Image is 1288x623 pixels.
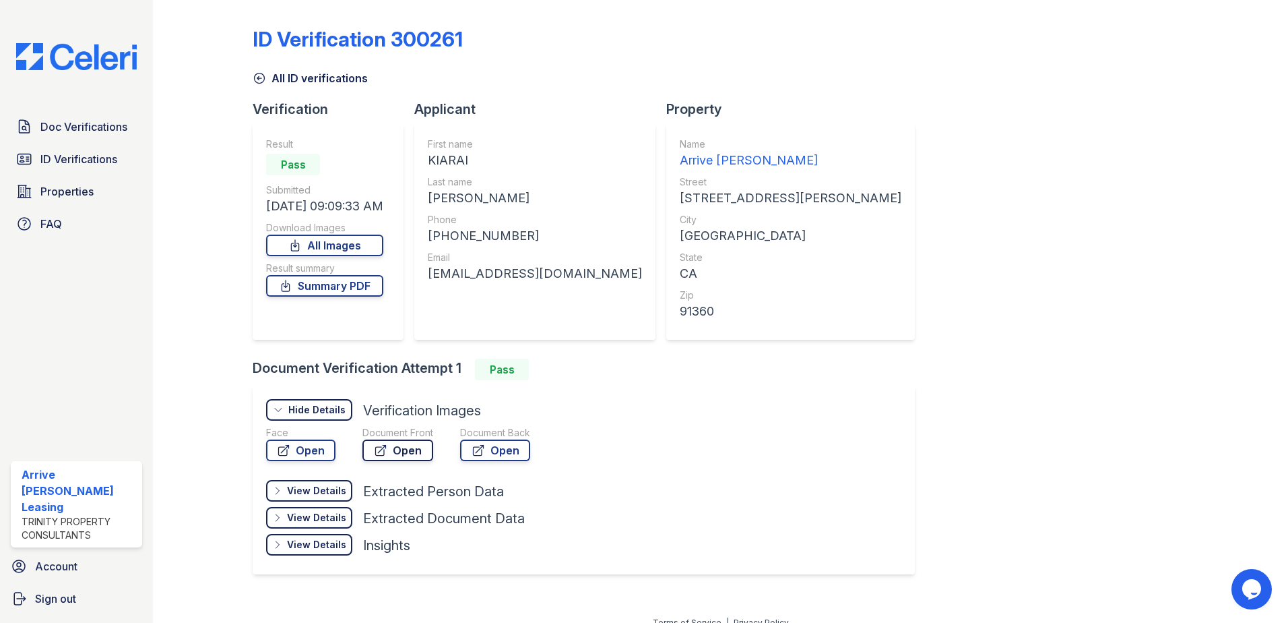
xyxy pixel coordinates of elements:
div: Download Images [266,221,383,235]
div: [PERSON_NAME] [428,189,642,208]
a: FAQ [11,210,142,237]
a: All Images [266,235,383,256]
a: Open [460,440,530,461]
div: 91360 [680,302,901,321]
span: Doc Verifications [40,119,127,135]
div: Pass [475,359,529,380]
div: Email [428,251,642,264]
span: Account [35,558,77,574]
div: Verification Images [363,401,481,420]
div: [DATE] 09:09:33 AM [266,197,383,216]
div: Trinity Property Consultants [22,515,137,542]
div: Name [680,138,901,151]
a: Sign out [5,585,148,612]
div: Property [666,100,926,119]
div: Result summary [266,262,383,275]
div: [PHONE_NUMBER] [428,227,642,245]
div: First name [428,138,642,151]
div: Pass [266,154,320,175]
a: Summary PDF [266,275,383,297]
div: Extracted Person Data [363,482,504,501]
a: Properties [11,178,142,205]
a: Account [5,553,148,580]
div: Last name [428,175,642,189]
div: [EMAIL_ADDRESS][DOMAIN_NAME] [428,264,642,283]
div: CA [680,264,901,283]
div: Result [266,138,383,151]
span: Properties [40,183,94,200]
div: Applicant [414,100,666,119]
div: Face [266,426,335,440]
a: All ID verifications [253,70,368,86]
div: View Details [287,511,346,525]
div: Phone [428,213,642,227]
iframe: chat widget [1231,569,1275,610]
a: Open [362,440,433,461]
div: Verification [253,100,414,119]
div: Hide Details [288,403,346,417]
span: ID Verifications [40,151,117,167]
div: Street [680,175,901,189]
div: Arrive [PERSON_NAME] Leasing [22,467,137,515]
div: Extracted Document Data [363,509,525,528]
div: View Details [287,538,346,552]
div: KIARAI [428,151,642,170]
img: CE_Logo_Blue-a8612792a0a2168367f1c8372b55b34899dd931a85d93a1a3d3e32e68fde9ad4.png [5,43,148,70]
div: ID Verification 300261 [253,27,463,51]
div: City [680,213,901,227]
div: View Details [287,484,346,498]
div: Zip [680,289,901,302]
div: Arrive [PERSON_NAME] [680,151,901,170]
a: ID Verifications [11,146,142,173]
div: Insights [363,536,410,555]
span: Sign out [35,591,76,607]
div: State [680,251,901,264]
span: FAQ [40,216,62,232]
a: Doc Verifications [11,113,142,140]
a: Name Arrive [PERSON_NAME] [680,138,901,170]
div: Document Verification Attempt 1 [253,359,926,380]
div: Submitted [266,183,383,197]
div: [STREET_ADDRESS][PERSON_NAME] [680,189,901,208]
a: Open [266,440,335,461]
div: [GEOGRAPHIC_DATA] [680,227,901,245]
div: Document Back [460,426,530,440]
div: Document Front [362,426,433,440]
